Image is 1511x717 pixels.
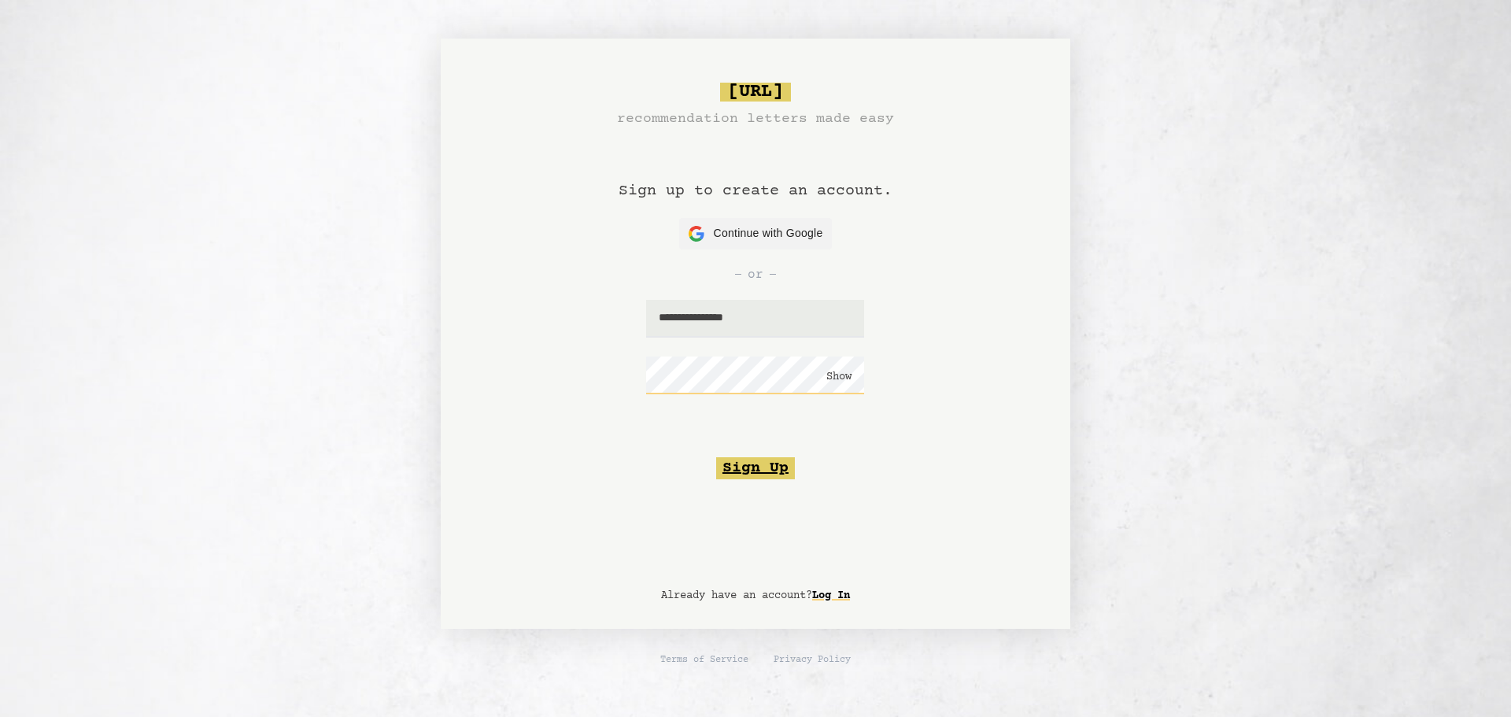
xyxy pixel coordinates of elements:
span: or [748,265,763,284]
button: Sign Up [716,457,795,479]
a: Privacy Policy [774,654,851,667]
a: Log In [812,583,850,608]
h1: Sign up to create an account. [619,130,892,218]
p: Already have an account? [661,588,850,604]
button: Continue with Google [679,218,833,249]
span: [URL] [720,83,791,102]
h3: recommendation letters made easy [617,108,894,130]
span: Continue with Google [714,225,823,242]
a: Terms of Service [660,654,748,667]
button: Show [826,369,852,385]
